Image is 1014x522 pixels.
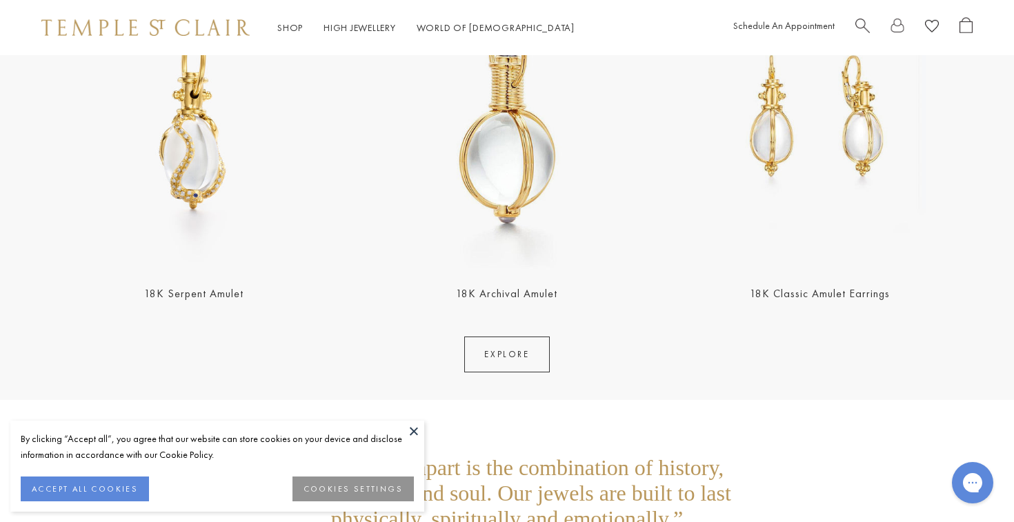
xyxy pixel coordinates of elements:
[417,21,575,34] a: World of [DEMOGRAPHIC_DATA]World of [DEMOGRAPHIC_DATA]
[945,457,1000,508] iframe: Gorgias live chat messenger
[733,19,835,32] a: Schedule An Appointment
[456,286,557,301] a: 18K Archival Amulet
[855,17,870,39] a: Search
[21,476,149,501] button: ACCEPT ALL COOKIES
[21,431,414,463] div: By clicking “Accept all”, you agree that our website can store cookies on your device and disclos...
[292,476,414,501] button: COOKIES SETTINGS
[144,286,243,301] a: 18K Serpent Amulet
[277,21,303,34] a: ShopShop
[277,19,575,37] nav: Main navigation
[960,17,973,39] a: Open Shopping Bag
[925,17,939,39] a: View Wishlist
[750,286,890,301] a: 18K Classic Amulet Earrings
[324,21,396,34] a: High JewelleryHigh Jewellery
[41,19,250,36] img: Temple St. Clair
[464,337,549,372] a: EXPLORE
